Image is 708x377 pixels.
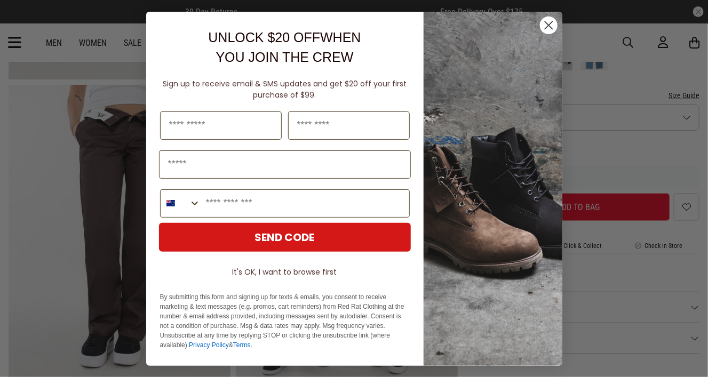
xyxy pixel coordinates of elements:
span: UNLOCK $20 OFF [208,30,320,45]
span: WHEN [320,30,361,45]
a: Terms [233,341,251,349]
img: f7662613-148e-4c88-9575-6c6b5b55a647.jpeg [424,12,562,366]
p: By submitting this form and signing up for texts & emails, you consent to receive marketing & tex... [160,292,410,350]
span: Sign up to receive email & SMS updates and get $20 off your first purchase of $99. [163,78,407,100]
button: SEND CODE [159,223,411,252]
button: Close dialog [539,16,558,35]
button: It's OK, I want to browse first [159,262,411,282]
button: Search Countries [161,190,201,217]
span: YOU JOIN THE CREW [216,50,354,65]
button: Open LiveChat chat widget [9,4,41,36]
img: New Zealand [166,199,175,207]
a: Privacy Policy [189,341,229,349]
input: Email [159,150,411,179]
input: First Name [160,111,282,140]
